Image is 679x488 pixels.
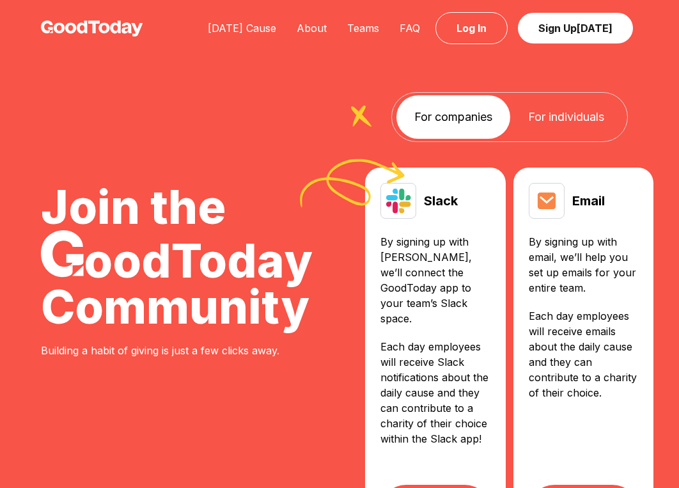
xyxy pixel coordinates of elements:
[198,22,286,35] a: [DATE] Cause
[518,13,633,43] a: Sign Up[DATE]
[435,12,508,44] a: Log In
[41,20,143,36] img: GoodToday
[577,22,613,35] span: [DATE]
[396,95,510,139] a: For companies
[529,234,639,295] p: By signing up with email, we’ll help you set up emails for your entire team.
[380,234,490,326] p: By signing up with [PERSON_NAME], we’ll connect the GoodToday app to your team’s Slack space.
[389,22,430,35] a: FAQ
[510,95,622,139] a: For individuals
[380,339,490,446] p: Each day employees will receive Slack notifications about the daily cause and they can contribute...
[41,343,313,358] p: Building a habit of giving is just a few clicks away.
[286,22,337,35] a: About
[337,22,389,35] a: Teams
[41,184,313,330] h1: Join the oodToday Community
[529,308,639,400] p: Each day employees will receive emails about the daily cause and they can contribute to a charity...
[424,192,458,210] h3: Slack
[572,192,605,210] h3: Email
